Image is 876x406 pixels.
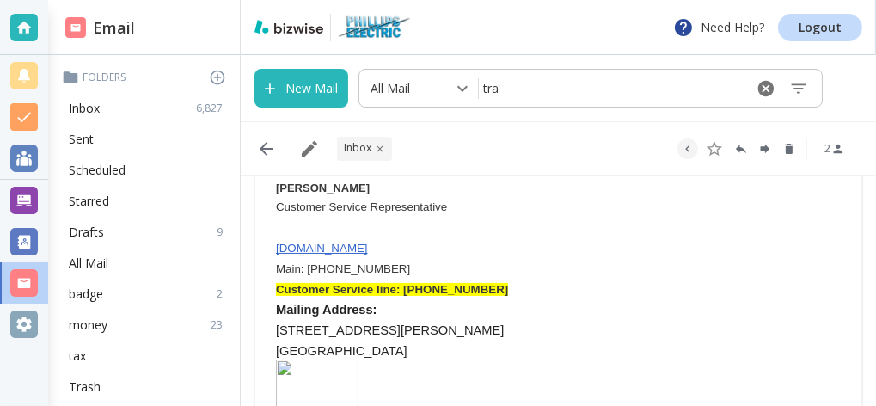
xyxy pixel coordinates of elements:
[69,255,108,272] p: All Mail
[62,93,233,124] div: Inbox6,827
[69,193,109,210] p: Starred
[62,341,233,372] div: tax
[779,138,799,159] button: Delete
[62,279,233,310] div: badge2
[673,17,764,38] p: Need Help?
[254,20,323,34] img: bizwise
[62,155,233,186] div: Scheduled
[217,286,230,302] p: 2
[338,14,412,41] img: Phillips Electric
[62,310,233,341] div: money23
[62,69,233,86] p: Folders
[62,217,233,248] div: Drafts9
[69,378,101,396] p: Trash
[217,225,230,240] p: 9
[344,140,371,157] p: INBOX
[69,317,107,334] p: money
[799,22,842,34] p: Logout
[211,317,230,333] p: 23
[731,138,751,159] button: Reply
[69,131,94,148] p: Sent
[814,128,855,169] button: See Participants
[69,162,126,179] p: Scheduled
[778,14,862,41] a: Logout
[65,17,86,38] img: DashboardSidebarEmail.svg
[479,73,743,103] input: Search
[371,80,410,97] p: All Mail
[69,224,104,241] p: Drafts
[69,348,86,365] p: tax
[65,16,135,40] h2: Email
[62,248,233,279] div: All Mail
[62,124,233,155] div: Sent
[69,100,100,117] p: Inbox
[62,372,233,403] div: Trash
[755,138,775,159] button: Forward
[196,101,230,116] p: 6,827
[69,286,103,303] p: badge
[62,186,233,217] div: Starred
[254,69,348,108] button: New Mail
[825,141,831,157] p: 2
